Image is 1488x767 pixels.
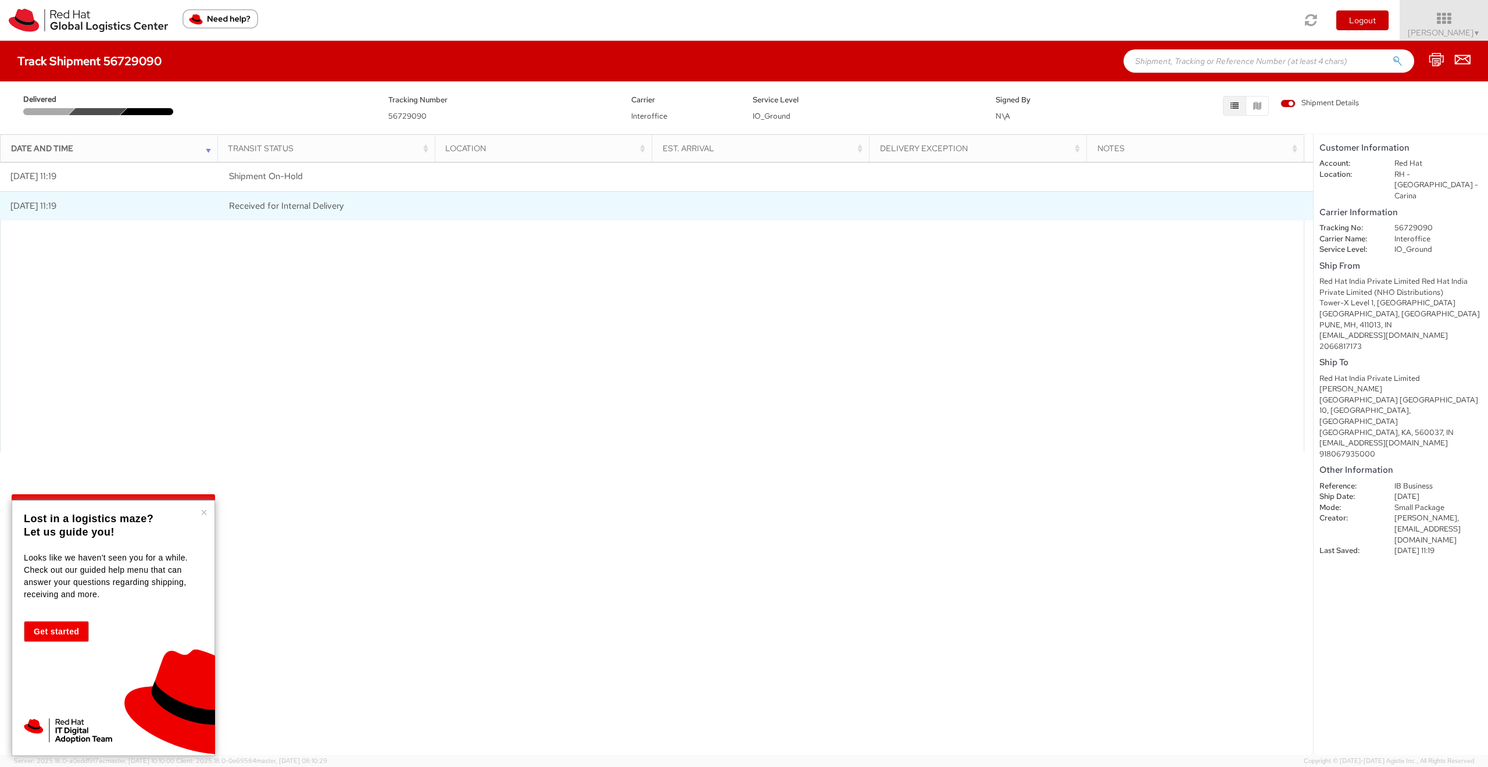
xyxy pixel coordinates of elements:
[445,142,648,154] div: Location
[201,506,208,518] button: Close
[1311,169,1386,180] dt: Location:
[1336,10,1389,30] button: Logout
[14,757,174,765] span: Server: 2025.18.0-a0edd1917ac
[1311,481,1386,492] dt: Reference:
[631,96,735,104] h5: Carrier
[229,200,344,212] span: Received for Internal Delivery
[1319,449,1482,460] div: 918067935000
[388,96,614,104] h5: Tracking Number
[229,170,303,182] span: Shipment On-Hold
[1319,427,1482,438] div: [GEOGRAPHIC_DATA], KA, 560037, IN
[1311,545,1386,556] dt: Last Saved:
[880,142,1083,154] div: Delivery Exception
[996,96,1100,104] h5: Signed By
[1311,513,1386,524] dt: Creator:
[753,96,978,104] h5: Service Level
[1319,330,1482,341] div: [EMAIL_ADDRESS][DOMAIN_NAME]
[1311,491,1386,502] dt: Ship Date:
[1319,208,1482,217] h5: Carrier Information
[996,111,1010,121] span: N\A
[1319,261,1482,271] h5: Ship From
[1319,358,1482,368] h5: Ship To
[1280,98,1359,109] span: Shipment Details
[176,757,327,765] span: Client: 2025.18.0-0e69584
[388,111,427,121] span: 56729090
[1319,465,1482,475] h5: Other Information
[17,55,162,67] h4: Track Shipment 56729090
[1319,373,1482,395] div: Red Hat India Private Limited [PERSON_NAME]
[1319,341,1482,352] div: 2066817173
[1319,143,1482,153] h5: Customer Information
[753,111,791,121] span: IO_Ground
[1319,276,1482,298] div: Red Hat India Private Limited Red Hat India Private Limited (NHO Distributions)
[1311,234,1386,245] dt: Carrier Name:
[1124,49,1414,73] input: Shipment, Tracking or Reference Number (at least 4 chars)
[663,142,865,154] div: Est. Arrival
[1311,244,1386,255] dt: Service Level:
[1311,502,1386,513] dt: Mode:
[1394,513,1459,523] span: [PERSON_NAME],
[1473,28,1480,38] span: ▼
[1319,395,1482,427] div: [GEOGRAPHIC_DATA] [GEOGRAPHIC_DATA] 10, [GEOGRAPHIC_DATA], [GEOGRAPHIC_DATA]
[1408,27,1480,38] span: [PERSON_NAME]
[1280,98,1359,110] label: Shipment Details
[24,621,89,642] button: Get started
[9,9,168,32] img: rh-logistics-00dfa346123c4ec078e1.svg
[1311,223,1386,234] dt: Tracking No:
[228,142,431,154] div: Transit Status
[183,9,258,28] button: Need help?
[1319,438,1482,449] div: [EMAIL_ADDRESS][DOMAIN_NAME]
[106,757,174,765] span: master, [DATE] 10:10:00
[631,111,667,121] span: Interoffice
[11,142,214,154] div: Date and Time
[1097,142,1300,154] div: Notes
[1319,298,1482,319] div: Tower-X Level 1, [GEOGRAPHIC_DATA] [GEOGRAPHIC_DATA], [GEOGRAPHIC_DATA]
[256,757,327,765] span: master, [DATE] 08:10:29
[23,94,73,105] span: Delivered
[24,513,153,525] strong: Lost in a logistics maze?
[1319,320,1482,331] div: PUNE, MH, 411013, IN
[1304,757,1474,766] span: Copyright © [DATE]-[DATE] Agistix Inc., All Rights Reserved
[24,526,115,538] strong: Let us guide you!
[1311,158,1386,169] dt: Account:
[24,552,200,601] p: Looks like we haven't seen you for a while. Check out our guided help menu that can answer your q...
